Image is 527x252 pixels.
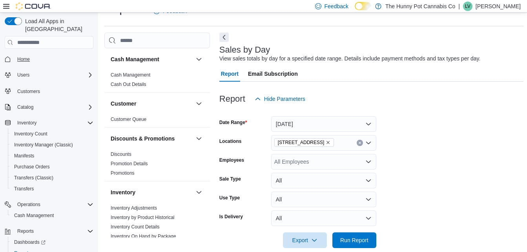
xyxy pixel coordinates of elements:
[8,237,97,248] a: Dashboards
[14,54,93,64] span: Home
[283,232,327,248] button: Export
[111,55,159,63] h3: Cash Management
[17,104,33,110] span: Catalog
[111,135,175,142] h3: Discounts & Promotions
[357,140,363,146] button: Clear input
[111,224,160,230] a: Inventory Count Details
[355,2,371,10] input: Dark Mode
[194,99,204,108] button: Customer
[326,140,330,145] button: Remove 5035 Hurontario St from selection in this group
[111,188,193,196] button: Inventory
[111,151,131,157] span: Discounts
[8,183,97,194] button: Transfers
[14,142,73,148] span: Inventory Manager (Classic)
[2,199,97,210] button: Operations
[11,129,51,139] a: Inventory Count
[111,55,193,63] button: Cash Management
[274,138,334,147] span: 5035 Hurontario St
[219,94,245,104] h3: Report
[14,118,93,128] span: Inventory
[14,70,93,80] span: Users
[2,69,97,80] button: Users
[11,140,76,150] a: Inventory Manager (Classic)
[365,159,372,165] button: Open list of options
[14,164,50,170] span: Purchase Orders
[219,138,242,144] label: Locations
[111,116,146,122] span: Customer Queue
[264,95,305,103] span: Hide Parameters
[2,53,97,65] button: Home
[111,215,175,220] a: Inventory by Product Historical
[17,72,29,78] span: Users
[11,162,93,172] span: Purchase Orders
[2,117,97,128] button: Inventory
[8,210,97,221] button: Cash Management
[22,17,93,33] span: Load All Apps in [GEOGRAPHIC_DATA]
[194,134,204,143] button: Discounts & Promotions
[11,173,93,183] span: Transfers (Classic)
[14,86,93,96] span: Customers
[219,214,243,220] label: Is Delivery
[11,211,93,220] span: Cash Management
[111,234,176,239] a: Inventory On Hand by Package
[288,232,322,248] span: Export
[14,226,93,236] span: Reports
[104,70,210,92] div: Cash Management
[458,2,460,11] p: |
[194,55,204,64] button: Cash Management
[2,102,97,113] button: Catalog
[14,212,54,219] span: Cash Management
[14,186,34,192] span: Transfers
[365,140,372,146] button: Open list of options
[14,102,93,112] span: Catalog
[219,176,241,182] label: Sale Type
[104,115,210,127] div: Customer
[14,70,33,80] button: Users
[11,162,53,172] a: Purchase Orders
[111,161,148,166] a: Promotion Details
[8,139,97,150] button: Inventory Manager (Classic)
[11,237,49,247] a: Dashboards
[8,161,97,172] button: Purchase Orders
[111,170,135,176] a: Promotions
[271,210,376,226] button: All
[11,184,93,194] span: Transfers
[111,100,193,108] button: Customer
[194,188,204,197] button: Inventory
[8,172,97,183] button: Transfers (Classic)
[14,226,37,236] button: Reports
[465,2,470,11] span: LV
[11,184,37,194] a: Transfers
[111,72,150,78] span: Cash Management
[11,173,57,183] a: Transfers (Classic)
[271,173,376,188] button: All
[111,100,136,108] h3: Customer
[111,161,148,167] span: Promotion Details
[219,33,229,42] button: Next
[14,102,36,112] button: Catalog
[14,175,53,181] span: Transfers (Classic)
[14,87,43,96] a: Customers
[17,201,40,208] span: Operations
[2,226,97,237] button: Reports
[104,150,210,181] div: Discounts & Promotions
[14,153,34,159] span: Manifests
[271,116,376,132] button: [DATE]
[111,135,193,142] button: Discounts & Promotions
[111,205,157,211] a: Inventory Adjustments
[11,237,93,247] span: Dashboards
[252,91,308,107] button: Hide Parameters
[17,120,36,126] span: Inventory
[17,228,34,234] span: Reports
[14,200,93,209] span: Operations
[248,66,298,82] span: Email Subscription
[17,56,30,62] span: Home
[111,82,146,87] a: Cash Out Details
[325,2,348,10] span: Feedback
[14,131,47,137] span: Inventory Count
[11,140,93,150] span: Inventory Manager (Classic)
[278,139,325,146] span: [STREET_ADDRESS]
